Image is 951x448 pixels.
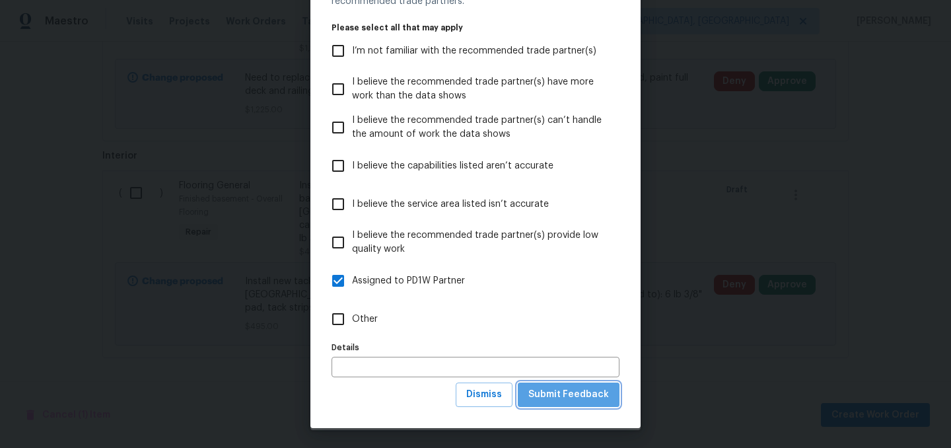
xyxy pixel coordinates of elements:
[332,344,619,352] label: Details
[466,387,502,403] span: Dismiss
[352,44,596,58] span: I’m not familiar with the recommended trade partner(s)
[352,198,549,211] span: I believe the service area listed isn’t accurate
[456,383,512,407] button: Dismiss
[352,313,378,326] span: Other
[332,24,619,32] legend: Please select all that may apply
[352,75,609,103] span: I believe the recommended trade partner(s) have more work than the data shows
[352,114,609,141] span: I believe the recommended trade partner(s) can’t handle the amount of work the data shows
[352,159,553,173] span: I believe the capabilities listed aren’t accurate
[528,387,609,403] span: Submit Feedback
[352,274,465,288] span: Assigned to PD1W Partner
[352,229,609,256] span: I believe the recommended trade partner(s) provide low quality work
[518,383,619,407] button: Submit Feedback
